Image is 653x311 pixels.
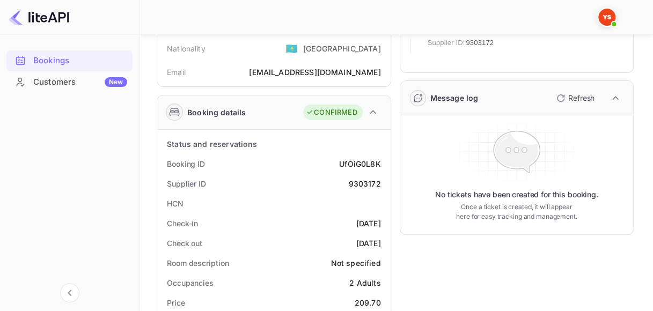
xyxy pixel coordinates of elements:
div: Nationality [167,43,206,54]
div: Not specified [331,257,381,269]
div: CustomersNew [6,72,133,93]
button: Collapse navigation [60,283,79,302]
div: Occupancies [167,277,214,288]
div: Message log [430,92,479,103]
a: Bookings [6,50,133,70]
div: 9303172 [348,178,380,189]
div: Room description [167,257,229,269]
button: Refresh [550,90,599,107]
div: 209.70 [355,297,381,308]
div: HCN [167,198,184,209]
div: Booking ID [167,158,205,169]
div: [DATE] 17:36 [582,22,625,53]
div: Price [167,297,185,308]
div: [GEOGRAPHIC_DATA] [303,43,381,54]
div: Check out [167,238,202,249]
div: Check-in [167,218,198,229]
div: New [105,77,127,87]
span: United States [285,39,298,58]
div: Customers [33,76,127,88]
p: Once a ticket is created, it will appear here for easy tracking and management. [455,202,578,221]
span: 9303172 [466,38,494,48]
div: Status and reservations [167,138,257,150]
img: Yandex Support [598,9,615,26]
div: [DATE] [356,218,381,229]
span: Supplier ID: [428,38,465,48]
div: [EMAIL_ADDRESS][DOMAIN_NAME] [249,66,380,78]
div: Booking details [187,107,246,118]
div: Email [167,66,186,78]
p: No tickets have been created for this booking. [435,189,598,200]
div: [DATE] [356,238,381,249]
p: Refresh [568,92,595,103]
div: Bookings [33,55,127,67]
div: CONFIRMED [306,107,357,118]
div: UfOiG0L8K [339,158,380,169]
a: CustomersNew [6,72,133,92]
img: LiteAPI logo [9,9,69,26]
div: Bookings [6,50,133,71]
div: Supplier ID [167,178,206,189]
div: 2 Adults [349,277,380,288]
